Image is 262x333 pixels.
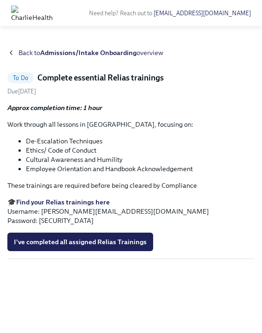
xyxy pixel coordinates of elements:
[26,146,255,155] li: Ethics/ Code of Conduct
[7,181,255,190] p: These trainings are required before being cleared by Compliance
[7,233,153,251] button: I've completed all assigned Relias Trainings
[14,237,147,247] span: I've completed all assigned Relias Trainings
[154,10,251,17] a: [EMAIL_ADDRESS][DOMAIN_NAME]
[26,164,255,173] li: Employee Orientation and Handbook Acknowledgement
[16,198,110,206] a: Find your Relias trainings here
[18,48,163,57] span: Back to overview
[7,197,255,225] p: 🎓 Username: [PERSON_NAME][EMAIL_ADDRESS][DOMAIN_NAME] Password: [SECURITY_DATA]
[7,74,34,81] span: To Do
[26,136,255,146] li: De-Escalation Techniques
[7,48,255,57] a: Back toAdmissions/Intake Onboardingoverview
[37,72,164,83] h5: Complete essential Relias trainings
[40,49,137,57] strong: Admissions/Intake Onboarding
[11,6,53,20] img: CharlieHealth
[7,88,36,95] span: Friday, September 5th 2025, 10:00 am
[7,120,255,129] p: Work through all lessons in [GEOGRAPHIC_DATA], focusing on:
[26,155,255,164] li: Cultural Awareness and Humility
[89,10,251,17] span: Need help? Reach out to
[7,104,102,112] strong: Approx completion time: 1 hour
